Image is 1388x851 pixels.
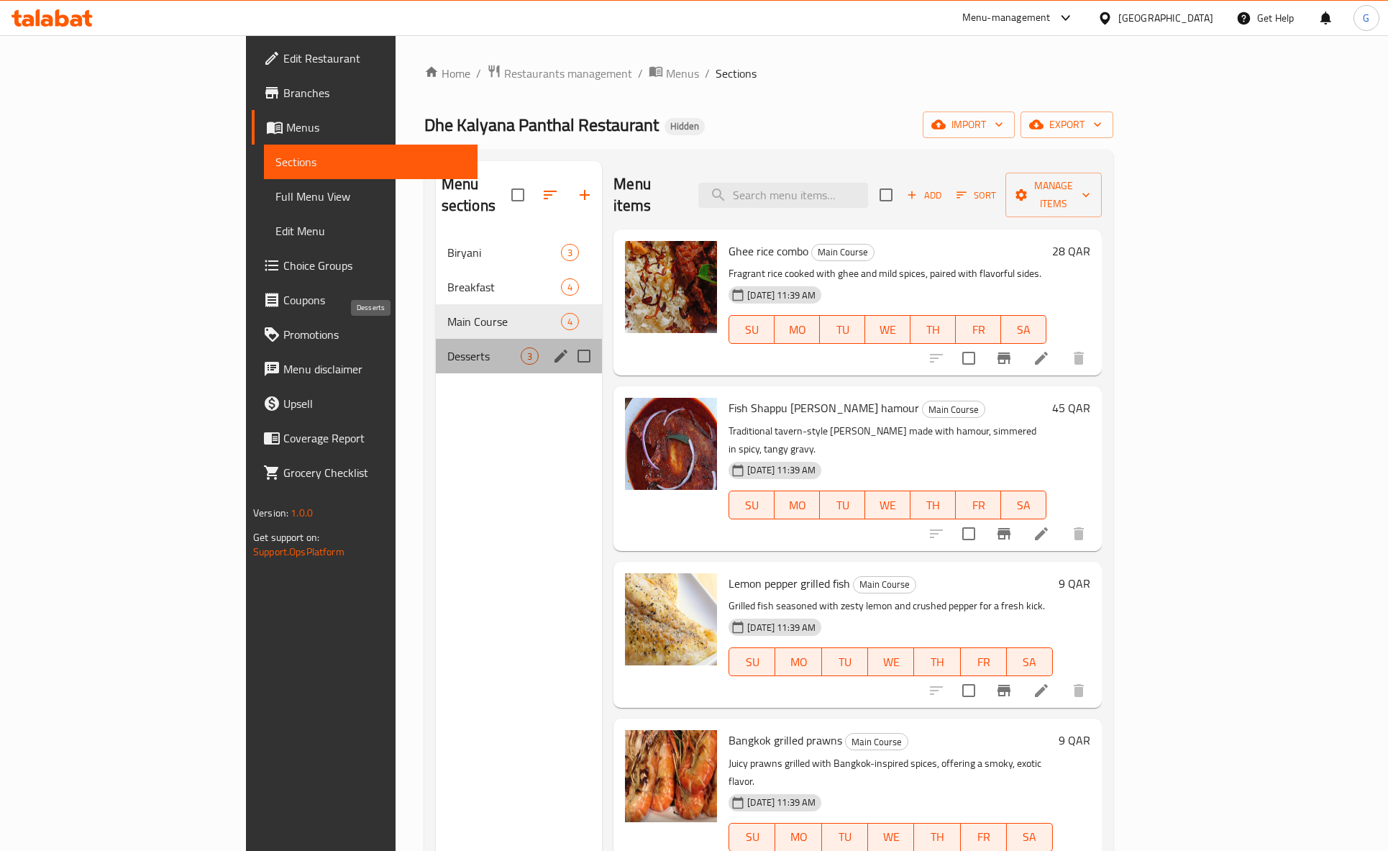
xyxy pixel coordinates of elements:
span: Get support on: [253,528,319,547]
span: Biryani [447,244,561,261]
button: SU [729,491,775,519]
span: MO [781,652,816,673]
h6: 9 QAR [1059,573,1090,593]
button: MO [775,647,821,676]
li: / [705,65,710,82]
a: Menus [649,64,699,83]
span: WE [874,652,908,673]
span: SA [1013,827,1047,847]
span: Choice Groups [283,257,466,274]
span: Desserts [447,347,521,365]
a: Upsell [252,386,478,421]
button: edit [550,345,572,367]
span: SU [735,827,770,847]
span: export [1032,116,1102,134]
button: delete [1061,516,1096,551]
a: Restaurants management [487,64,632,83]
a: Edit menu item [1033,525,1050,542]
span: Main Course [854,576,916,593]
span: SU [735,319,769,340]
a: Edit Restaurant [252,41,478,76]
a: Grocery Checklist [252,455,478,490]
span: FR [962,495,995,516]
span: WE [871,495,905,516]
span: Main Course [923,401,985,418]
a: Choice Groups [252,248,478,283]
span: 4 [562,315,578,329]
button: FR [956,315,1001,344]
span: Branches [283,84,466,101]
span: Main Course [846,734,908,750]
div: items [561,313,579,330]
span: Menus [666,65,699,82]
button: WE [865,491,910,519]
button: TH [910,315,956,344]
span: FR [962,319,995,340]
span: MO [781,827,816,847]
button: SA [1001,491,1046,519]
a: Sections [264,145,478,179]
span: 4 [562,281,578,294]
span: Sort items [947,184,1005,206]
button: MO [775,315,820,344]
input: search [698,183,868,208]
div: Biryani3 [436,235,603,270]
a: Edit Menu [264,214,478,248]
span: Sections [716,65,757,82]
button: export [1021,112,1113,138]
button: FR [956,491,1001,519]
div: items [561,278,579,296]
a: Coverage Report [252,421,478,455]
span: SA [1007,319,1041,340]
span: Add [905,187,944,204]
a: Coupons [252,283,478,317]
span: Edit Menu [275,222,466,240]
span: Main Course [812,244,874,260]
button: delete [1061,673,1096,708]
span: Menu disclaimer [283,360,466,378]
button: import [923,112,1015,138]
button: TU [820,315,865,344]
button: FR [961,647,1007,676]
span: Upsell [283,395,466,412]
span: TH [916,319,950,340]
a: Edit menu item [1033,682,1050,699]
span: [DATE] 11:39 AM [741,288,821,302]
button: Sort [953,184,1000,206]
div: Main Course [853,576,916,593]
span: Main Course [447,313,561,330]
p: Fragrant rice cooked with ghee and mild spices, paired with flavorful sides. [729,265,1046,283]
button: SA [1001,315,1046,344]
button: delete [1061,341,1096,376]
span: Ghee rice combo [729,240,808,262]
div: Main Course [845,733,908,750]
span: Coupons [283,291,466,309]
button: WE [865,315,910,344]
button: TU [820,491,865,519]
span: FR [967,652,1001,673]
span: G [1363,10,1369,26]
button: MO [775,491,820,519]
span: [DATE] 11:39 AM [741,463,821,477]
p: Traditional tavern-style [PERSON_NAME] made with hamour, simmered in spicy, tangy gravy. [729,422,1046,458]
span: 3 [521,350,538,363]
a: Menus [252,110,478,145]
button: SA [1007,647,1053,676]
div: Desserts3edit [436,339,603,373]
span: Edit Restaurant [283,50,466,67]
span: Manage items [1017,177,1090,213]
span: FR [967,827,1001,847]
span: [DATE] 11:39 AM [741,621,821,634]
span: WE [874,827,908,847]
li: / [638,65,643,82]
h2: Menu items [613,173,681,217]
span: Select to update [954,343,984,373]
div: items [561,244,579,261]
span: import [934,116,1003,134]
div: Breakfast4 [436,270,603,304]
span: Grocery Checklist [283,464,466,481]
button: TU [822,647,868,676]
a: Promotions [252,317,478,352]
button: Branch-specific-item [987,341,1021,376]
